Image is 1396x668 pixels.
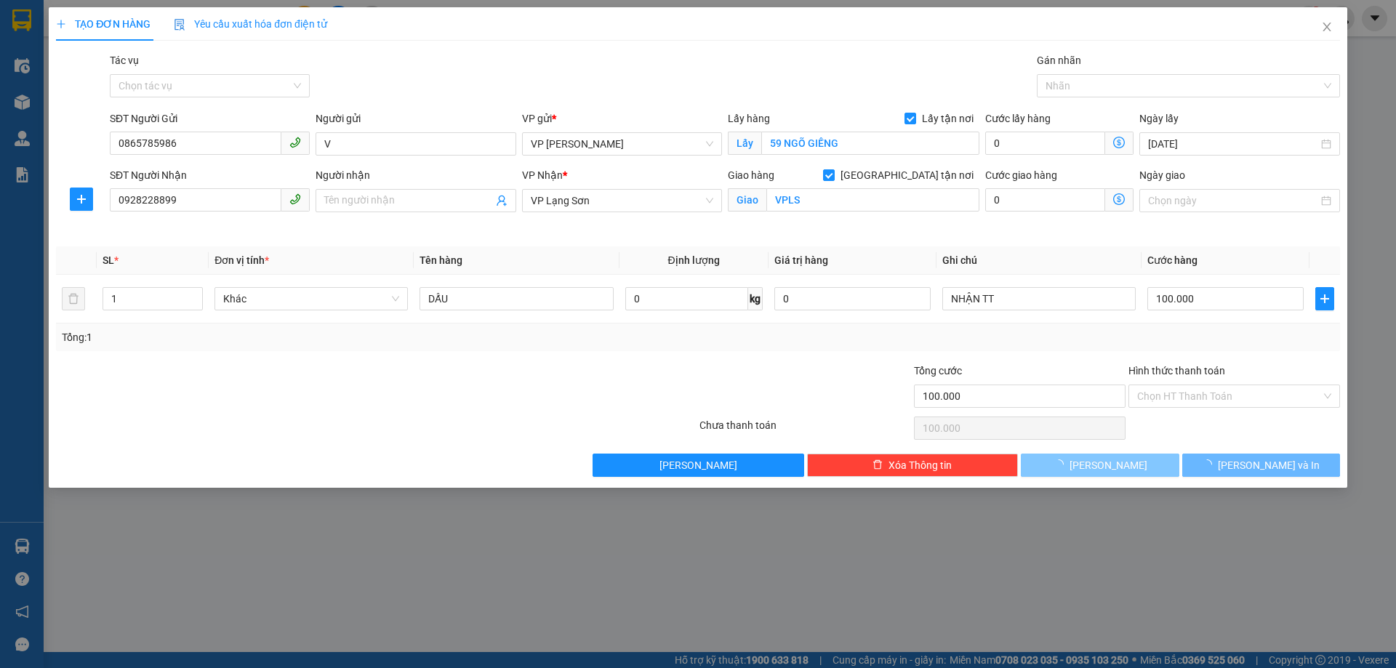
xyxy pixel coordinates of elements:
div: Chưa thanh toán [698,417,912,443]
button: deleteXóa Thông tin [807,454,1019,477]
span: loading [1202,459,1218,470]
div: Người nhận [316,167,516,183]
span: kg [748,287,763,310]
th: Ghi chú [936,246,1142,275]
button: plus [70,188,93,211]
label: Ngày lấy [1139,113,1179,124]
span: Lấy tận nơi [916,110,979,126]
label: Cước giao hàng [985,169,1057,181]
input: Ghi Chú [942,287,1136,310]
span: Khác [223,288,399,310]
span: close [1321,21,1333,33]
button: Close [1307,7,1347,48]
span: Yêu cầu xuất hóa đơn điện tử [174,18,327,30]
input: 0 [774,287,931,310]
div: SĐT Người Gửi [110,110,310,126]
span: user-add [496,195,508,206]
label: Hình thức thanh toán [1128,365,1225,377]
span: plus [71,193,92,205]
label: Gán nhãn [1037,55,1081,66]
input: Giao tận nơi [766,188,979,212]
span: delete [872,459,883,471]
span: TẠO ĐƠN HÀNG [56,18,151,30]
span: Giao [728,188,766,212]
button: plus [1315,287,1334,310]
span: plus [56,19,66,29]
div: Người gửi [316,110,516,126]
div: SĐT Người Nhận [110,167,310,183]
button: [PERSON_NAME] và In [1182,454,1340,477]
span: loading [1054,459,1070,470]
span: [PERSON_NAME] [1070,457,1147,473]
span: VP Nhận [522,169,563,181]
span: VP Lạng Sơn [531,190,713,212]
img: icon [174,19,185,31]
span: Lấy [728,132,761,155]
input: VD: Bàn, Ghế [420,287,613,310]
span: Giao hàng [728,169,774,181]
div: VP gửi [522,110,722,126]
span: Tên hàng [420,254,462,266]
button: [PERSON_NAME] [593,454,804,477]
span: Đơn vị tính [214,254,269,266]
span: [GEOGRAPHIC_DATA] tận nơi [835,167,979,183]
span: phone [289,137,301,148]
span: Giá trị hàng [774,254,828,266]
span: Tổng cước [914,365,962,377]
span: Cước hàng [1147,254,1198,266]
label: Tác vụ [110,55,139,66]
span: dollar-circle [1113,137,1125,148]
input: Cước giao hàng [985,188,1105,212]
input: Lấy tận nơi [761,132,979,155]
label: Cước lấy hàng [985,113,1051,124]
label: Ngày giao [1139,169,1185,181]
input: Ngày giao [1148,193,1317,209]
span: Xóa Thông tin [888,457,952,473]
span: Lấy hàng [728,113,770,124]
span: dollar-circle [1113,193,1125,205]
input: Cước lấy hàng [985,132,1105,155]
span: [PERSON_NAME] và In [1218,457,1320,473]
button: delete [62,287,85,310]
span: phone [289,193,301,205]
span: plus [1316,293,1333,305]
button: [PERSON_NAME] [1021,454,1179,477]
span: VP Minh Khai [531,133,713,155]
span: SL [103,254,114,266]
div: Tổng: 1 [62,329,539,345]
span: Định lượng [668,254,720,266]
span: [PERSON_NAME] [659,457,737,473]
input: Ngày lấy [1148,136,1317,152]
